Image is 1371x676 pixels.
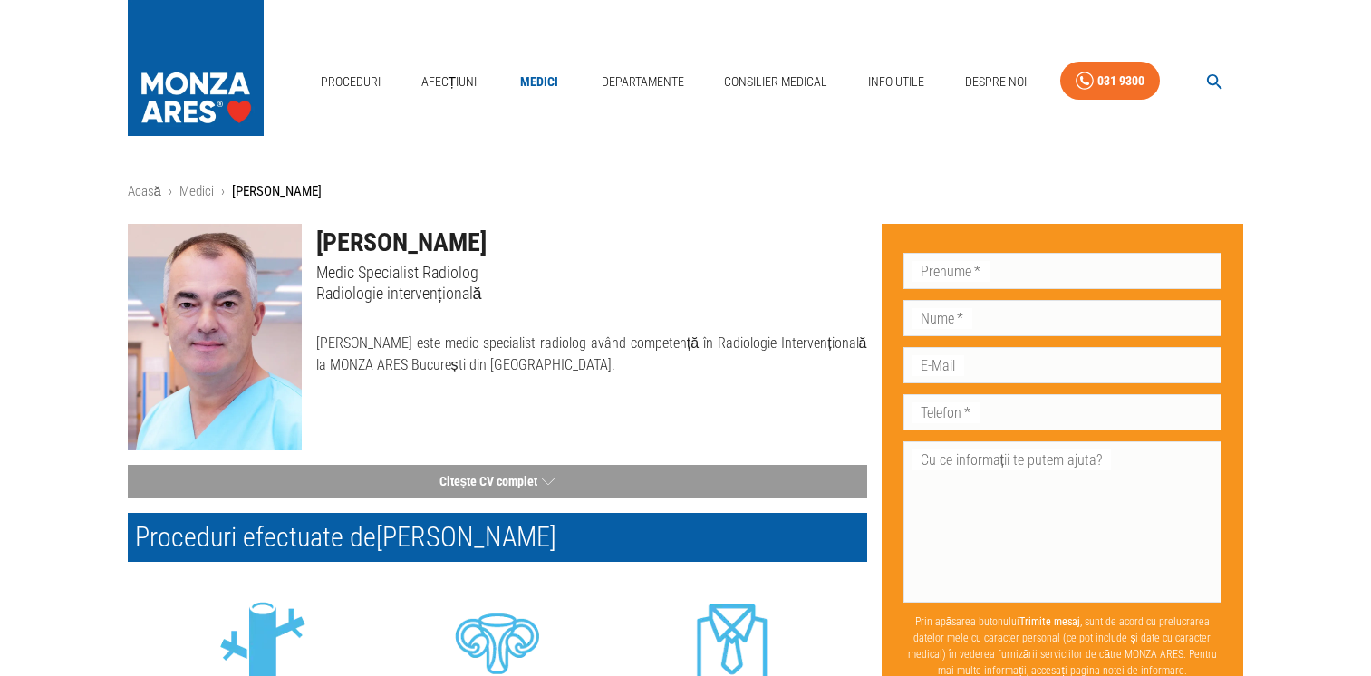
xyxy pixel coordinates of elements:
[169,181,172,202] li: ›
[316,283,867,304] p: Radiologie intervențională
[717,63,835,101] a: Consilier Medical
[594,63,691,101] a: Departamente
[414,63,485,101] a: Afecțiuni
[128,224,302,450] img: Dr. Florin Bloj
[510,63,568,101] a: Medici
[314,63,388,101] a: Proceduri
[128,513,867,562] h2: Proceduri efectuate de [PERSON_NAME]
[316,224,867,262] h1: [PERSON_NAME]
[316,333,867,376] p: [PERSON_NAME] este medic specialist radiolog având competență în Radiologie Intervențională la MO...
[1019,615,1080,628] b: Trimite mesaj
[179,183,214,199] a: Medici
[232,181,322,202] p: [PERSON_NAME]
[128,181,1244,202] nav: breadcrumb
[316,262,867,283] p: Medic Specialist Radiolog
[128,465,867,498] button: Citește CV complet
[958,63,1034,101] a: Despre Noi
[1060,62,1160,101] a: 031 9300
[1097,70,1144,92] div: 031 9300
[861,63,932,101] a: Info Utile
[128,183,161,199] a: Acasă
[221,181,225,202] li: ›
